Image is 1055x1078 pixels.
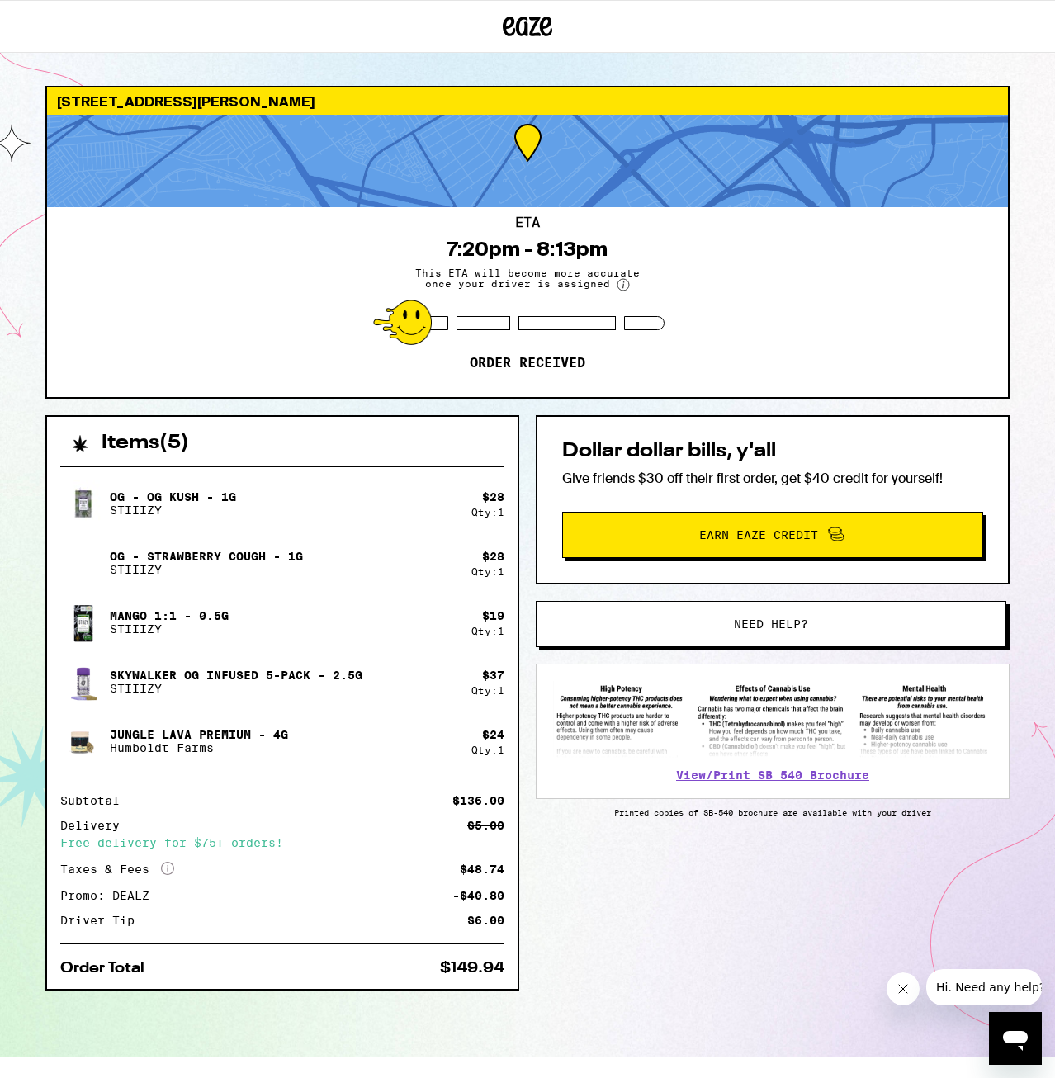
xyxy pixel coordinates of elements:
div: Promo: DEALZ [60,890,161,901]
img: Mango 1:1 - 0.5g [60,599,106,645]
div: Subtotal [60,795,131,806]
img: SB 540 Brochure preview [553,681,992,758]
div: Qty: 1 [471,566,504,577]
h2: Items ( 5 ) [102,433,189,453]
div: $ 28 [482,490,504,504]
div: Driver Tip [60,915,146,926]
img: Jungle Lava Premium - 4g [60,718,106,764]
div: $ 28 [482,550,504,563]
div: Qty: 1 [471,507,504,518]
button: Earn Eaze Credit [562,512,983,558]
img: OG - OG Kush - 1g [60,480,106,527]
h2: Dollar dollar bills, y'all [562,442,983,461]
div: Qty: 1 [471,745,504,755]
button: Need help? [536,601,1006,647]
p: Humboldt Farms [110,741,288,754]
iframe: Message from company [926,969,1042,1005]
span: Earn Eaze Credit [699,529,818,541]
p: Give friends $30 off their first order, get $40 credit for yourself! [562,470,983,487]
p: Jungle Lava Premium - 4g [110,728,288,741]
p: Mango 1:1 - 0.5g [110,609,229,622]
div: $ 37 [482,669,504,682]
div: $6.00 [467,915,504,926]
div: -$40.80 [452,890,504,901]
div: Qty: 1 [471,685,504,696]
p: Skywalker OG Infused 5-Pack - 2.5g [110,669,362,682]
iframe: Close message [887,972,920,1005]
p: Order received [470,355,585,371]
div: Qty: 1 [471,626,504,636]
img: OG - Strawberry Cough - 1g [60,540,106,586]
p: STIIIZY [110,563,303,576]
a: View/Print SB 540 Brochure [676,768,869,782]
img: Skywalker OG Infused 5-Pack - 2.5g [60,659,106,705]
p: Printed copies of SB-540 brochure are available with your driver [536,807,1010,817]
div: Delivery [60,820,131,831]
div: $ 24 [482,728,504,741]
div: $5.00 [467,820,504,831]
div: 7:20pm - 8:13pm [447,238,608,261]
p: STIIIZY [110,622,229,636]
p: STIIIZY [110,682,362,695]
div: Free delivery for $75+ orders! [60,837,504,849]
p: OG - OG Kush - 1g [110,490,236,504]
p: STIIIZY [110,504,236,517]
div: $48.74 [460,863,504,875]
h2: ETA [515,216,540,229]
div: $149.94 [440,961,504,976]
span: Need help? [734,618,808,630]
div: Taxes & Fees [60,862,174,877]
div: [STREET_ADDRESS][PERSON_NAME] [47,87,1008,115]
iframe: Button to launch messaging window [989,1012,1042,1065]
span: This ETA will become more accurate once your driver is assigned [404,267,651,291]
span: Hi. Need any help? [10,12,119,25]
div: Order Total [60,961,156,976]
div: $ 19 [482,609,504,622]
p: OG - Strawberry Cough - 1g [110,550,303,563]
div: $136.00 [452,795,504,806]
